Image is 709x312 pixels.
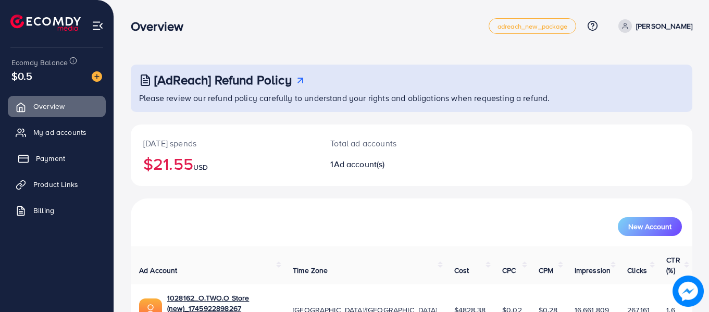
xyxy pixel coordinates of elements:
[293,265,328,276] span: Time Zone
[11,68,33,83] span: $0.5
[614,19,692,33] a: [PERSON_NAME]
[139,92,686,104] p: Please review our refund policy carefully to understand your rights and obligations when requesti...
[618,217,682,236] button: New Account
[8,174,106,195] a: Product Links
[8,200,106,221] a: Billing
[33,101,65,111] span: Overview
[627,265,647,276] span: Clicks
[92,71,102,82] img: image
[497,23,567,30] span: adreach_new_package
[33,179,78,190] span: Product Links
[154,72,292,88] h3: [AdReach] Refund Policy
[330,137,446,149] p: Total ad accounts
[10,15,81,31] img: logo
[8,96,106,117] a: Overview
[11,57,68,68] span: Ecomdy Balance
[539,265,553,276] span: CPM
[92,20,104,32] img: menu
[330,159,446,169] h2: 1
[8,148,106,169] a: Payment
[143,137,305,149] p: [DATE] spends
[636,20,692,32] p: [PERSON_NAME]
[36,153,65,164] span: Payment
[628,223,671,230] span: New Account
[131,19,192,34] h3: Overview
[454,265,469,276] span: Cost
[143,154,305,173] h2: $21.55
[334,158,385,170] span: Ad account(s)
[502,265,516,276] span: CPC
[33,205,54,216] span: Billing
[33,127,86,138] span: My ad accounts
[489,18,576,34] a: adreach_new_package
[575,265,611,276] span: Impression
[673,276,703,306] img: image
[666,255,680,276] span: CTR (%)
[8,122,106,143] a: My ad accounts
[193,162,208,172] span: USD
[139,265,178,276] span: Ad Account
